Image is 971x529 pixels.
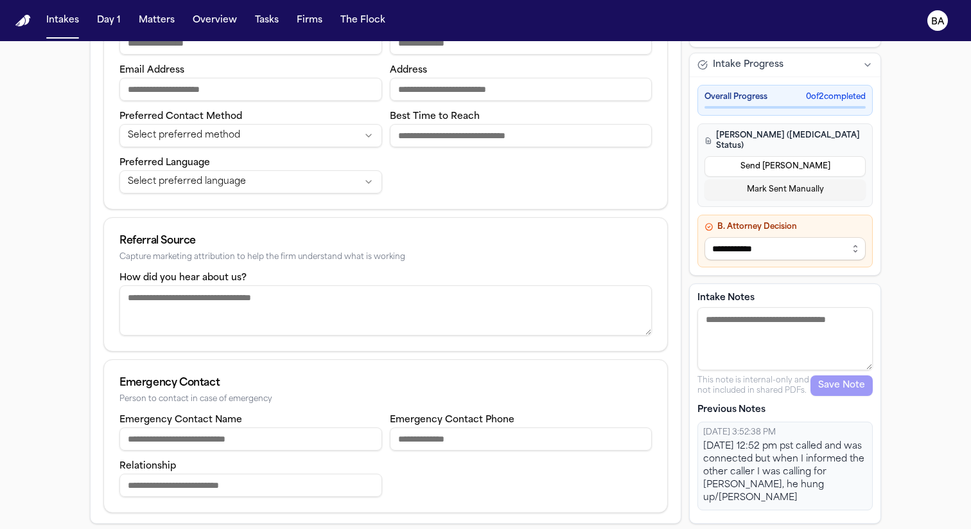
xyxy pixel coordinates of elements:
[119,474,382,497] input: Emergency contact relationship
[119,78,382,101] input: Email address
[690,53,880,76] button: Intake Progress
[713,58,783,71] span: Intake Progress
[335,9,390,32] button: The Flock
[119,427,382,451] input: Emergency contact name
[390,415,514,425] label: Emergency Contact Phone
[15,15,31,27] a: Home
[119,253,652,262] div: Capture marketing attribution to help the firm understand what is working
[119,415,242,425] label: Emergency Contact Name
[697,375,810,396] p: This note is internal-only and not included in shared PDFs.
[704,222,866,232] h4: B. Attorney Decision
[119,31,382,55] input: SSN
[390,78,652,101] input: Address
[704,130,866,151] h4: [PERSON_NAME] ([MEDICAL_DATA] Status)
[41,9,84,32] button: Intakes
[704,156,866,177] button: Send [PERSON_NAME]
[119,462,176,471] label: Relationship
[119,375,652,391] div: Emergency Contact
[119,112,242,121] label: Preferred Contact Method
[703,440,867,505] div: [DATE] 12:52 pm pst called and was connected but when I informed the other caller I was calling f...
[292,9,328,32] button: Firms
[390,427,652,451] input: Emergency contact phone
[15,15,31,27] img: Finch Logo
[697,292,873,305] label: Intake Notes
[390,66,427,75] label: Address
[390,112,480,121] label: Best Time to Reach
[697,404,873,417] p: Previous Notes
[119,66,184,75] label: Email Address
[703,427,867,438] div: [DATE] 3:52:38 PM
[134,9,180,32] button: Matters
[390,31,652,55] input: Phone number
[92,9,126,32] button: Day 1
[250,9,284,32] button: Tasks
[119,158,210,168] label: Preferred Language
[119,395,652,404] div: Person to contact in case of emergency
[188,9,242,32] button: Overview
[704,179,866,200] button: Mark Sent Manually
[119,273,247,283] label: How did you hear about us?
[390,124,652,147] input: Best time to reach
[806,92,866,102] span: 0 of 2 completed
[697,307,873,370] textarea: Intake notes
[704,92,767,102] span: Overall Progress
[119,233,652,249] div: Referral Source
